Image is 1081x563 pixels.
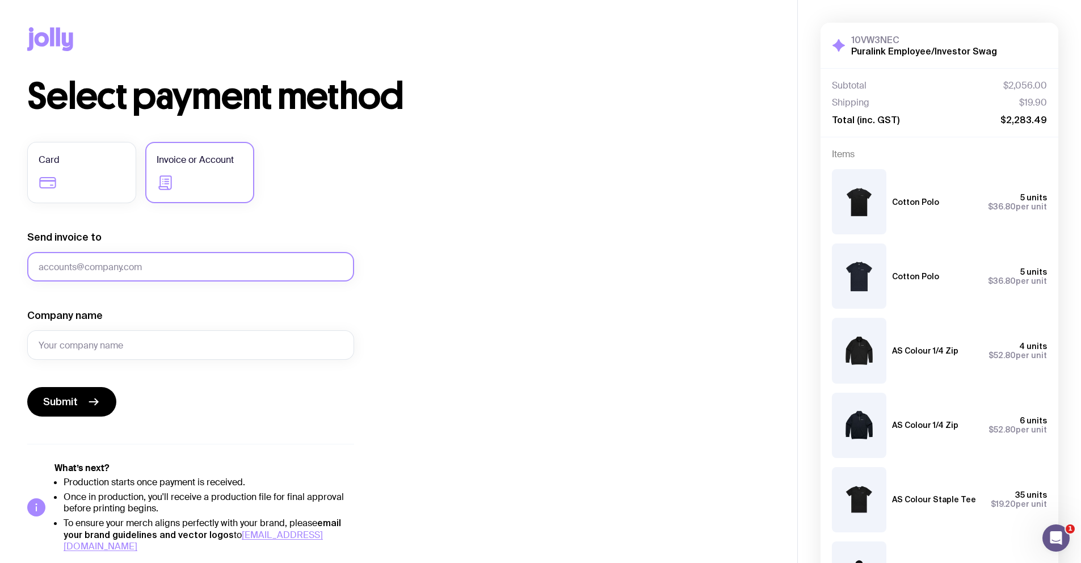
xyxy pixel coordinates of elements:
span: Shipping [832,97,869,108]
span: Submit [43,395,78,409]
span: per unit [988,202,1047,211]
h3: AS Colour 1/4 Zip [892,421,958,430]
h3: 10VW3NEC [851,34,997,45]
span: 1 [1066,524,1075,533]
li: To ensure your merch aligns perfectly with your brand, please to [64,517,354,552]
h3: Cotton Polo [892,198,939,207]
iframe: Intercom live chat [1042,524,1070,552]
span: $19.90 [1019,97,1047,108]
h1: Select payment method [27,78,770,115]
h5: What’s next? [54,463,354,474]
span: per unit [991,499,1047,509]
a: [EMAIL_ADDRESS][DOMAIN_NAME] [64,529,323,552]
button: Submit [27,387,116,417]
input: Your company name [27,330,354,360]
span: $19.20 [991,499,1016,509]
span: Subtotal [832,80,867,91]
span: $36.80 [988,202,1016,211]
span: per unit [989,351,1047,360]
span: $2,283.49 [1000,114,1047,125]
h4: Items [832,149,1047,160]
span: $2,056.00 [1003,80,1047,91]
span: per unit [989,425,1047,434]
span: 5 units [1020,267,1047,276]
h3: Cotton Polo [892,272,939,281]
span: $52.80 [989,425,1016,434]
span: 4 units [1019,342,1047,351]
span: Total (inc. GST) [832,114,899,125]
h3: AS Colour 1/4 Zip [892,346,958,355]
span: Invoice or Account [157,153,234,167]
li: Production starts once payment is received. [64,477,354,488]
span: per unit [988,276,1047,285]
span: 35 units [1015,490,1047,499]
span: $36.80 [988,276,1016,285]
span: Card [39,153,60,167]
h2: Puralink Employee/Investor Swag [851,45,997,57]
h3: AS Colour Staple Tee [892,495,976,504]
span: $52.80 [989,351,1016,360]
span: 6 units [1020,416,1047,425]
span: 5 units [1020,193,1047,202]
label: Company name [27,309,103,322]
li: Once in production, you'll receive a production file for final approval before printing begins. [64,491,354,514]
input: accounts@company.com [27,252,354,281]
label: Send invoice to [27,230,102,244]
